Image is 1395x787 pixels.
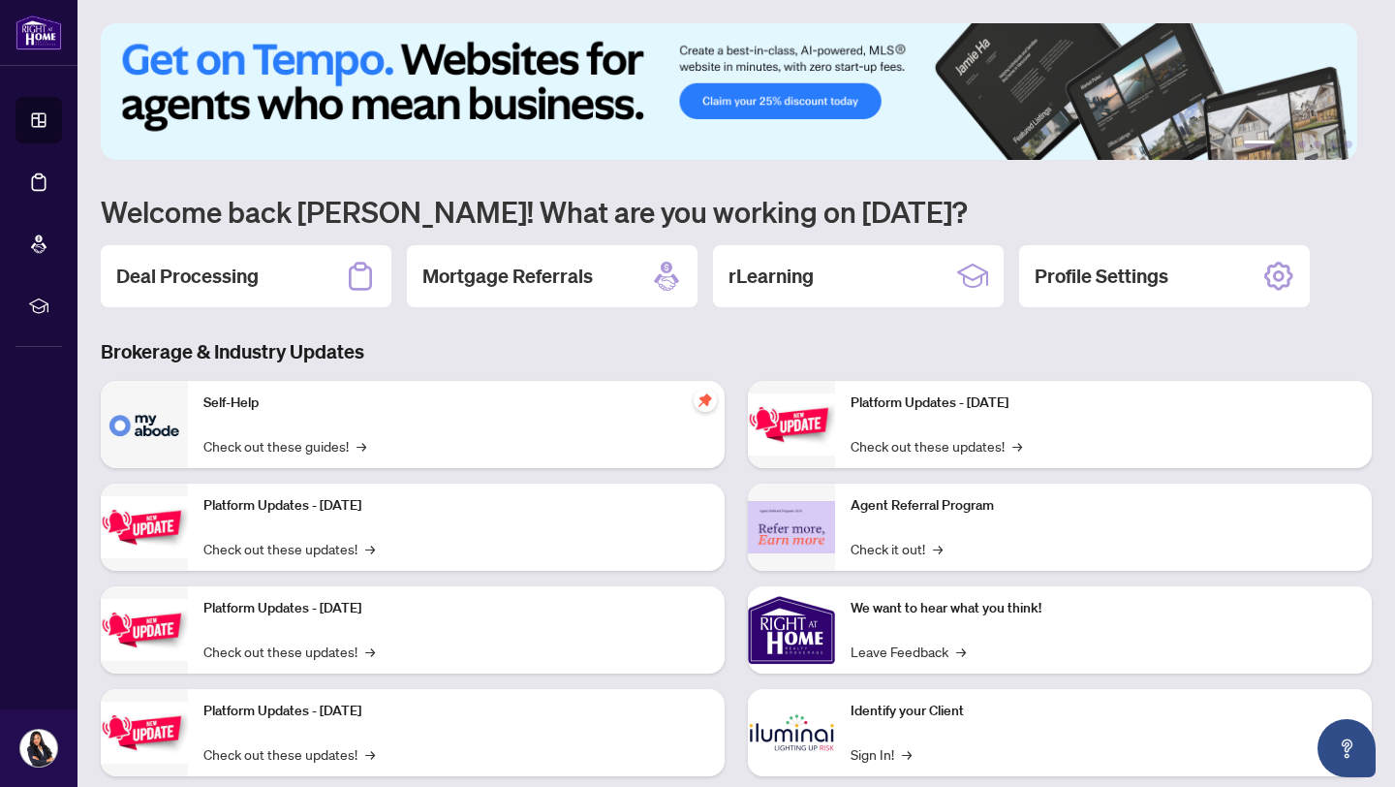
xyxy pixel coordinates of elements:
span: → [956,641,966,662]
img: Platform Updates - July 21, 2025 [101,599,188,660]
span: → [933,538,943,559]
img: Agent Referral Program [748,501,835,554]
img: Profile Icon [20,730,57,767]
button: 2 [1283,141,1290,148]
h3: Brokerage & Industry Updates [101,338,1372,365]
a: Check out these guides!→ [203,435,366,456]
span: → [365,641,375,662]
a: Leave Feedback→ [851,641,966,662]
p: Self-Help [203,393,709,414]
a: Check out these updates!→ [851,435,1022,456]
img: logo [15,15,62,50]
img: Platform Updates - September 16, 2025 [101,496,188,557]
a: Check it out!→ [851,538,943,559]
button: 5 [1329,141,1337,148]
button: 1 [1244,141,1275,148]
span: → [902,743,912,765]
a: Check out these updates!→ [203,743,375,765]
p: Identify your Client [851,701,1356,722]
p: Platform Updates - [DATE] [851,393,1356,414]
span: pushpin [694,389,717,412]
span: → [365,538,375,559]
a: Sign In!→ [851,743,912,765]
img: Identify your Client [748,689,835,776]
h2: Profile Settings [1035,263,1168,290]
h2: Mortgage Referrals [422,263,593,290]
p: Agent Referral Program [851,495,1356,517]
img: We want to hear what you think! [748,586,835,674]
h2: rLearning [728,263,814,290]
img: Slide 0 [101,23,1357,160]
img: Platform Updates - June 23, 2025 [748,393,835,455]
p: Platform Updates - [DATE] [203,495,709,517]
span: → [365,743,375,765]
span: → [356,435,366,456]
p: Platform Updates - [DATE] [203,701,709,722]
button: 4 [1314,141,1321,148]
button: 6 [1345,141,1352,148]
span: → [1012,435,1022,456]
h1: Welcome back [PERSON_NAME]! What are you working on [DATE]? [101,193,1372,230]
button: Open asap [1317,719,1376,777]
p: We want to hear what you think! [851,598,1356,619]
h2: Deal Processing [116,263,259,290]
img: Platform Updates - July 8, 2025 [101,702,188,763]
p: Platform Updates - [DATE] [203,598,709,619]
a: Check out these updates!→ [203,641,375,662]
a: Check out these updates!→ [203,538,375,559]
button: 3 [1298,141,1306,148]
img: Self-Help [101,381,188,468]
